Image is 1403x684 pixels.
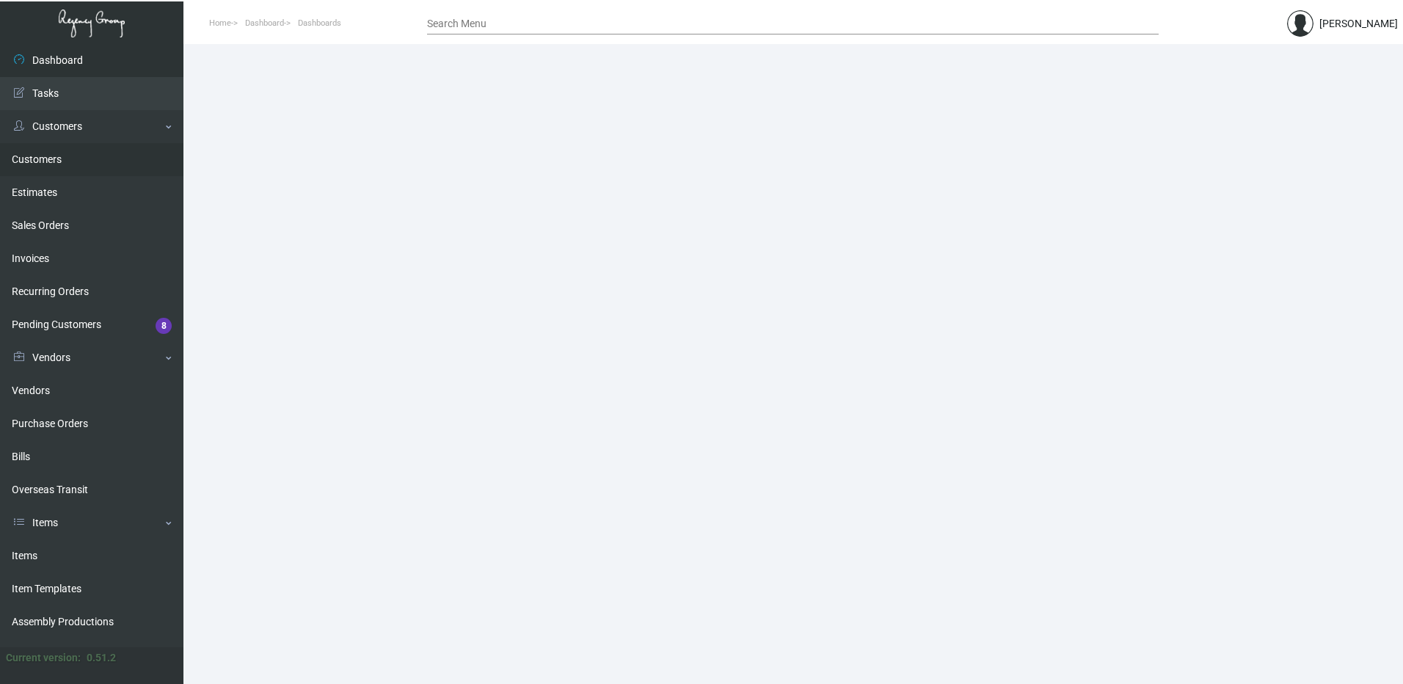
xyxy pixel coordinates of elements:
[298,18,341,28] span: Dashboards
[6,650,81,666] div: Current version:
[1319,16,1398,32] div: [PERSON_NAME]
[87,650,116,666] div: 0.51.2
[245,18,284,28] span: Dashboard
[1287,10,1313,37] img: admin@bootstrapmaster.com
[209,18,231,28] span: Home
